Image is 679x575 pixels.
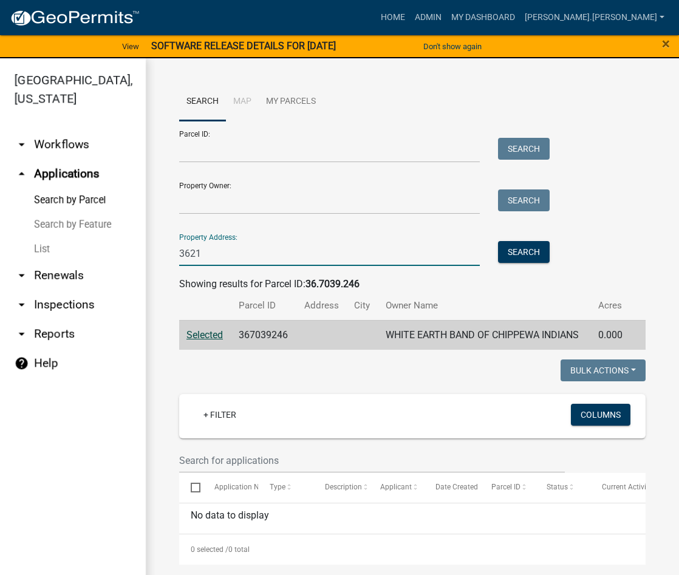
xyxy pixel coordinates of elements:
[498,138,550,160] button: Search
[270,483,285,491] span: Type
[479,473,534,502] datatable-header-cell: Parcel ID
[179,448,565,473] input: Search for applications
[378,320,591,350] td: WHITE EARTH BAND OF CHIPPEWA INDIANS
[561,359,646,381] button: Bulk Actions
[547,483,568,491] span: Status
[602,483,652,491] span: Current Activity
[498,189,550,211] button: Search
[214,483,281,491] span: Application Number
[15,268,29,283] i: arrow_drop_down
[380,483,412,491] span: Applicant
[491,483,520,491] span: Parcel ID
[305,278,360,290] strong: 36.7039.246
[15,356,29,370] i: help
[662,35,670,52] span: ×
[191,545,228,554] span: 0 selected /
[591,320,631,350] td: 0.000
[15,298,29,312] i: arrow_drop_down
[186,329,223,341] a: Selected
[418,36,486,56] button: Don't show again
[435,483,478,491] span: Date Created
[15,166,29,181] i: arrow_drop_up
[117,36,144,56] a: View
[15,327,29,341] i: arrow_drop_down
[151,40,336,52] strong: SOFTWARE RELEASE DETAILS FOR [DATE]
[369,473,424,502] datatable-header-cell: Applicant
[347,291,378,320] th: City
[520,6,669,29] a: [PERSON_NAME].[PERSON_NAME]
[571,404,630,426] button: Columns
[259,83,323,121] a: My Parcels
[179,473,202,502] datatable-header-cell: Select
[231,320,297,350] td: 367039246
[297,291,347,320] th: Address
[179,277,646,291] div: Showing results for Parcel ID:
[15,137,29,152] i: arrow_drop_down
[590,473,646,502] datatable-header-cell: Current Activity
[194,404,246,426] a: + Filter
[313,473,369,502] datatable-header-cell: Description
[662,36,670,51] button: Close
[591,291,631,320] th: Acres
[179,503,646,534] div: No data to display
[179,534,646,565] div: 0 total
[498,241,550,263] button: Search
[376,6,410,29] a: Home
[258,473,313,502] datatable-header-cell: Type
[535,473,590,502] datatable-header-cell: Status
[179,83,226,121] a: Search
[231,291,297,320] th: Parcel ID
[325,483,362,491] span: Description
[410,6,446,29] a: Admin
[202,473,258,502] datatable-header-cell: Application Number
[378,291,591,320] th: Owner Name
[424,473,479,502] datatable-header-cell: Date Created
[446,6,520,29] a: My Dashboard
